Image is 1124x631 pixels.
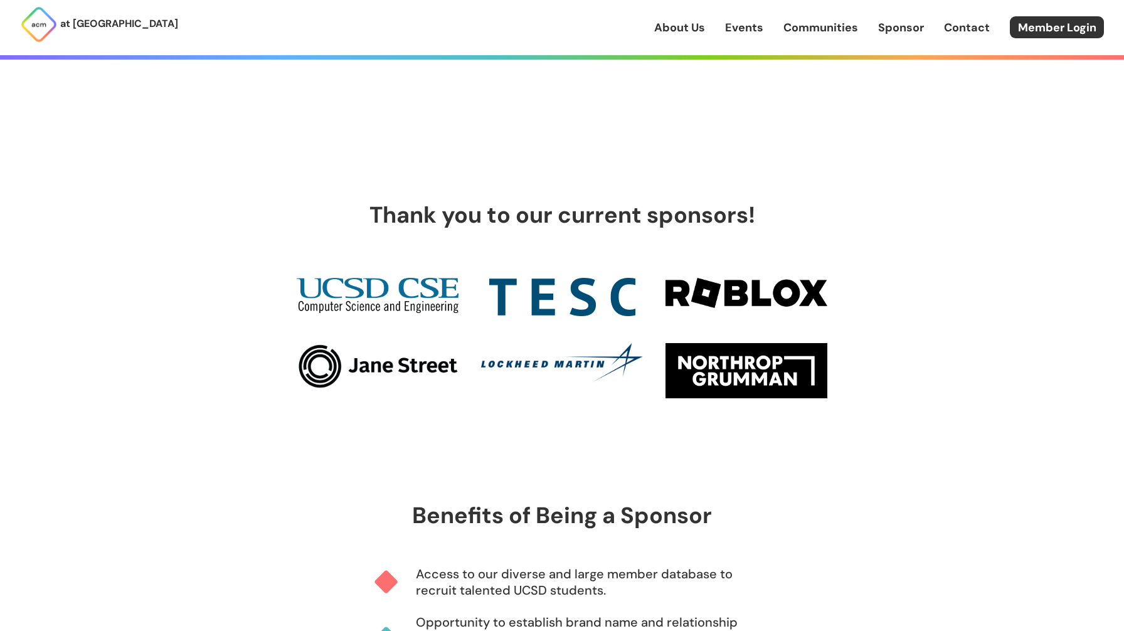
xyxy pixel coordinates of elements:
a: Contact [944,19,990,36]
h1: Benefits of Being a Sponsor [412,503,712,528]
img: Roblox [665,278,827,308]
img: Lockheed Martin [481,343,643,382]
p: at [GEOGRAPHIC_DATA] [60,16,178,32]
img: TESC [489,278,635,316]
img: ACM Logo [20,6,58,43]
a: at [GEOGRAPHIC_DATA] [20,6,178,43]
h1: Thank you to our current sponsors! [344,203,780,228]
a: Communities [783,19,858,36]
p: Access to our diverse and large member database to recruit talented UCSD students. [416,566,750,598]
img: Jane Street [297,343,459,389]
a: About Us [654,19,705,36]
a: Sponsor [878,19,924,36]
a: Member Login [1010,16,1104,38]
a: Events [725,19,763,36]
img: CSE [297,278,459,313]
img: red bullet [374,570,416,595]
img: Northrop Grumman [665,343,827,398]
